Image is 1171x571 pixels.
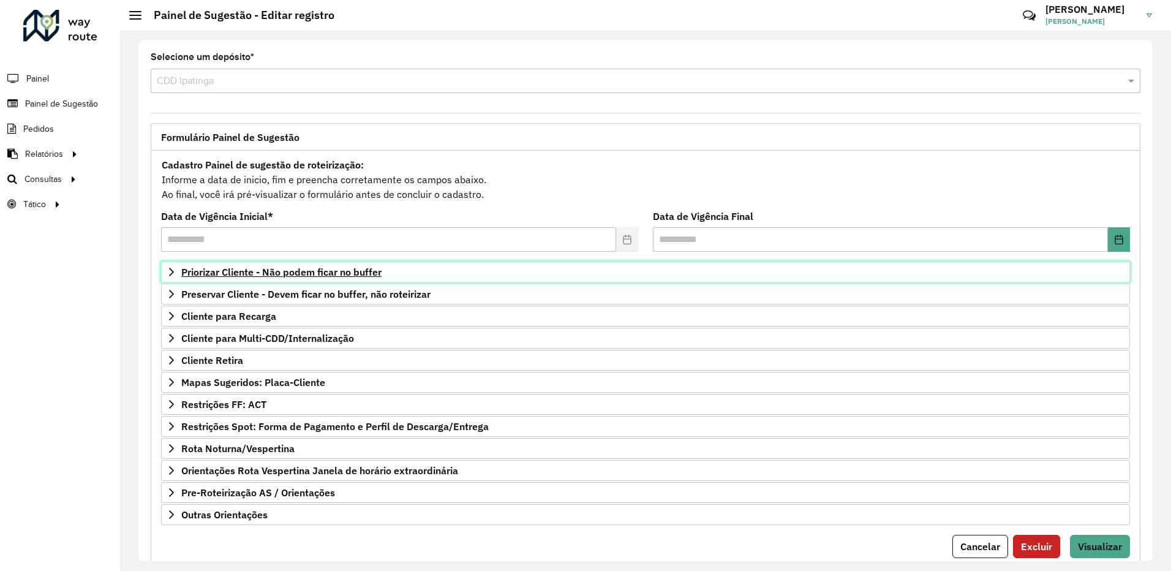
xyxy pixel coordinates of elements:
[161,438,1130,459] a: Rota Noturna/Vespertina
[181,488,335,497] span: Pre-Roteirização AS / Orientações
[1070,535,1130,558] button: Visualizar
[1013,535,1060,558] button: Excluir
[181,267,382,277] span: Priorizar Cliente - Não podem ficar no buffer
[161,416,1130,437] a: Restrições Spot: Forma de Pagamento e Perfil de Descarga/Entrega
[161,372,1130,393] a: Mapas Sugeridos: Placa-Cliente
[161,284,1130,304] a: Preservar Cliente - Devem ficar no buffer, não roteirizar
[151,50,254,64] label: Selecione um depósito
[181,289,431,299] span: Preservar Cliente - Devem ficar no buffer, não roteirizar
[161,350,1130,371] a: Cliente Retira
[181,377,325,387] span: Mapas Sugeridos: Placa-Cliente
[181,355,243,365] span: Cliente Retira
[181,333,354,343] span: Cliente para Multi-CDD/Internalização
[181,311,276,321] span: Cliente para Recarga
[161,157,1130,202] div: Informe a data de inicio, fim e preencha corretamente os campos abaixo. Ao final, você irá pré-vi...
[25,97,98,110] span: Painel de Sugestão
[161,482,1130,503] a: Pre-Roteirização AS / Orientações
[161,328,1130,349] a: Cliente para Multi-CDD/Internalização
[161,132,299,142] span: Formulário Painel de Sugestão
[181,422,489,431] span: Restrições Spot: Forma de Pagamento e Perfil de Descarga/Entrega
[161,262,1130,282] a: Priorizar Cliente - Não podem ficar no buffer
[23,198,46,211] span: Tático
[653,209,753,224] label: Data de Vigência Final
[952,535,1008,558] button: Cancelar
[960,540,1000,553] span: Cancelar
[1078,540,1122,553] span: Visualizar
[1108,227,1130,252] button: Choose Date
[181,466,458,475] span: Orientações Rota Vespertina Janela de horário extraordinária
[181,444,295,453] span: Rota Noturna/Vespertina
[1045,4,1137,15] h3: [PERSON_NAME]
[161,209,273,224] label: Data de Vigência Inicial
[23,123,54,135] span: Pedidos
[24,173,62,186] span: Consultas
[162,159,364,171] strong: Cadastro Painel de sugestão de roteirização:
[26,72,49,85] span: Painel
[181,399,266,409] span: Restrições FF: ACT
[141,9,334,22] h2: Painel de Sugestão - Editar registro
[1016,2,1042,29] a: Contato Rápido
[181,510,268,520] span: Outras Orientações
[161,504,1130,525] a: Outras Orientações
[161,306,1130,327] a: Cliente para Recarga
[161,394,1130,415] a: Restrições FF: ACT
[1021,540,1052,553] span: Excluir
[1045,16,1137,27] span: [PERSON_NAME]
[161,460,1130,481] a: Orientações Rota Vespertina Janela de horário extraordinária
[25,148,63,161] span: Relatórios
